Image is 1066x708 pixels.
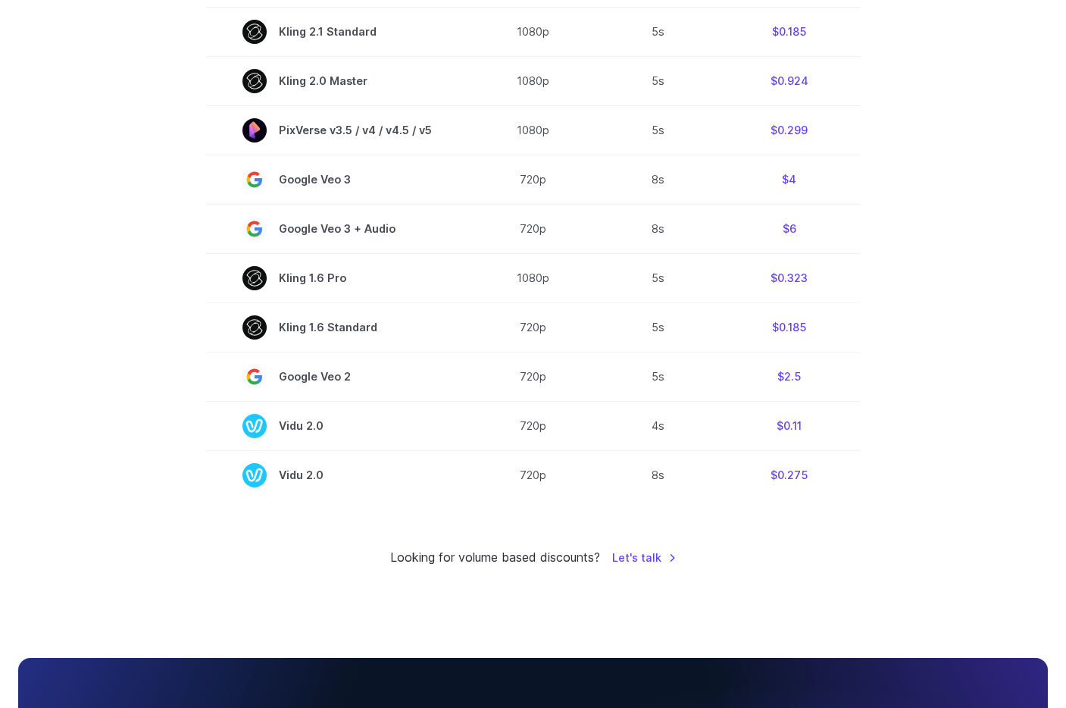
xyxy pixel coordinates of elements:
[599,450,718,500] td: 8s
[599,155,718,204] td: 8s
[718,56,861,105] td: $0.924
[599,56,718,105] td: 5s
[612,549,677,566] a: Let's talk
[468,352,599,401] td: 720p
[242,168,432,192] span: Google Veo 3
[242,217,432,241] span: Google Veo 3 + Audio
[468,7,599,56] td: 1080p
[718,450,861,500] td: $0.275
[468,204,599,253] td: 720p
[468,253,599,302] td: 1080p
[599,352,718,401] td: 5s
[468,155,599,204] td: 720p
[599,302,718,352] td: 5s
[599,7,718,56] td: 5s
[468,105,599,155] td: 1080p
[599,401,718,450] td: 4s
[718,105,861,155] td: $0.299
[718,352,861,401] td: $2.5
[718,401,861,450] td: $0.11
[718,155,861,204] td: $4
[242,463,432,487] span: Vidu 2.0
[718,204,861,253] td: $6
[242,69,432,93] span: Kling 2.0 Master
[242,315,432,340] span: Kling 1.6 Standard
[242,266,432,290] span: Kling 1.6 Pro
[242,365,432,389] span: Google Veo 2
[599,253,718,302] td: 5s
[468,450,599,500] td: 720p
[468,401,599,450] td: 720p
[390,548,600,568] small: Looking for volume based discounts?
[718,7,861,56] td: $0.185
[242,118,432,143] span: PixVerse v3.5 / v4 / v4.5 / v5
[242,20,432,44] span: Kling 2.1 Standard
[718,302,861,352] td: $0.185
[468,302,599,352] td: 720p
[242,414,432,438] span: Vidu 2.0
[468,56,599,105] td: 1080p
[599,105,718,155] td: 5s
[599,204,718,253] td: 8s
[718,253,861,302] td: $0.323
